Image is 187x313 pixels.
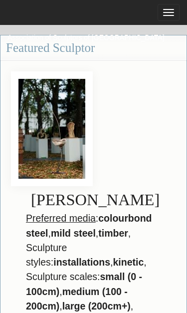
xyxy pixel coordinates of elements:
[62,301,131,312] strong: large (200cm+)
[98,228,128,239] strong: timber
[113,257,144,268] strong: kinetic
[53,257,110,268] strong: installations
[26,286,128,312] strong: medium (100 - 200cm)
[26,213,96,224] u: Preferred media
[11,71,93,186] img: View Gavin Roberts by Polished Flower
[26,241,181,270] li: Sculpture styles: , ,
[51,228,96,239] strong: mild steel
[26,213,152,238] strong: colourbond steel
[26,271,142,297] strong: small (0 - 100cm)
[26,76,181,211] h3: [PERSON_NAME]
[26,211,181,241] li: : , , ,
